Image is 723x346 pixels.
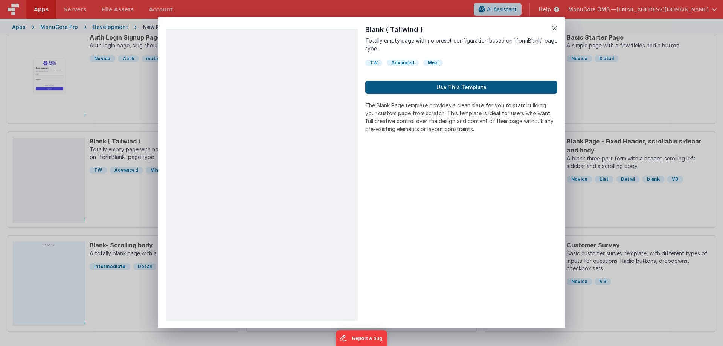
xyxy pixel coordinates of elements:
div: Misc [423,60,443,66]
iframe: Marker.io feedback button [336,330,387,346]
div: TW [365,60,382,66]
p: The Blank Page template provides a clean slate for you to start building your custom page from sc... [365,101,557,133]
p: Totally empty page with no preset configuration based on `formBlank` page type [365,37,557,52]
button: Use This Template [365,81,557,94]
h1: Blank ( Tailwind ) [365,24,557,35]
div: Advanced [387,60,419,66]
